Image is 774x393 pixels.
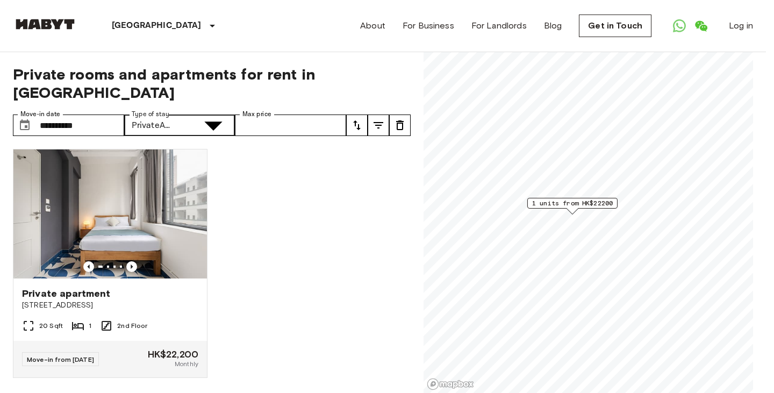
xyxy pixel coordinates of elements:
[132,110,169,119] label: Type of stay
[39,321,63,331] span: 20 Sqft
[544,19,562,32] a: Blog
[13,65,411,102] span: Private rooms and apartments for rent in [GEOGRAPHIC_DATA]
[403,19,454,32] a: For Business
[579,15,651,37] a: Get in Touch
[89,321,91,331] span: 1
[22,287,111,300] span: Private apartment
[427,378,474,390] a: Mapbox logo
[124,115,192,136] div: PrivateApartment
[669,15,690,37] a: Open WhatsApp
[148,349,198,359] span: HK$22,200
[14,115,35,136] button: Choose date, selected date is 5 Sep 2025
[13,149,207,278] img: Marketing picture of unit HK-01-056-002-001
[729,19,753,32] a: Log in
[112,19,202,32] p: [GEOGRAPHIC_DATA]
[368,115,389,136] button: tune
[527,198,618,215] div: Map marker
[690,15,712,37] a: Open WeChat
[471,19,527,32] a: For Landlords
[117,321,147,331] span: 2nd Floor
[13,19,77,30] img: Habyt
[22,300,198,311] span: [STREET_ADDRESS]
[20,110,60,119] label: Move-in date
[126,261,137,272] button: Previous image
[83,261,94,272] button: Previous image
[175,359,198,369] span: Monthly
[346,115,368,136] button: tune
[27,355,94,363] span: Move-in from [DATE]
[532,198,613,208] span: 1 units from HK$22200
[360,19,385,32] a: About
[389,115,411,136] button: tune
[242,110,271,119] label: Max price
